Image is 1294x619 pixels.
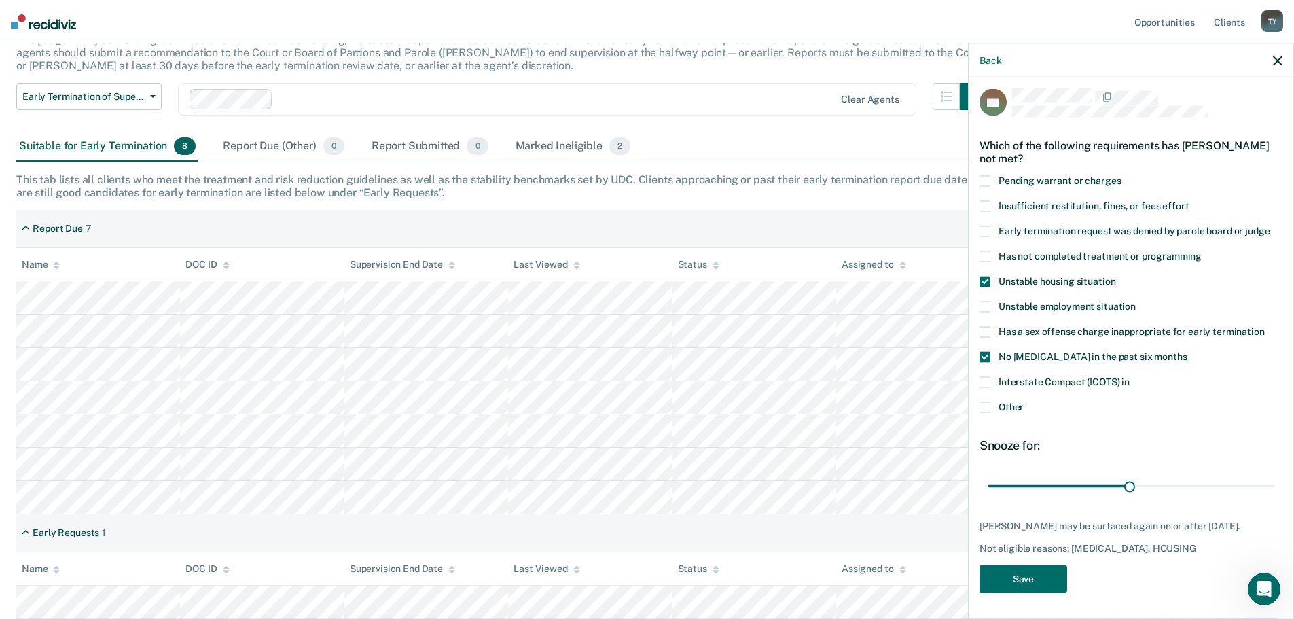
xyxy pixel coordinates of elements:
p: The [US_STATE] Sentencing Commission’s 2025 Adult Sentencing, Release, & Supervision Guidelines e... [16,33,983,72]
div: Suitable for Early Termination [16,132,198,162]
span: Pending warrant or charges [999,175,1121,185]
div: Last Viewed [514,563,579,575]
div: 7 [86,223,92,234]
div: Supervision End Date [350,563,455,575]
span: Early termination request was denied by parole board or judge [999,225,1270,236]
span: Other [999,401,1024,412]
span: Interstate Compact (ICOTS) in [999,376,1130,387]
div: Clear agents [841,94,899,105]
div: [PERSON_NAME] may be surfaced again on or after [DATE]. [980,520,1282,531]
span: Has not completed treatment or programming [999,250,1202,261]
img: Recidiviz [11,14,76,29]
div: T Y [1261,10,1283,32]
div: Status [678,259,719,270]
span: Has a sex offense charge inappropriate for early termination [999,325,1265,336]
div: Supervision End Date [350,259,455,270]
div: Not eligible reasons: [MEDICAL_DATA], HOUSING [980,543,1282,554]
div: Marked Ineligible [513,132,634,162]
span: Early Termination of Supervision [22,91,145,103]
div: Name [22,563,60,575]
span: 0 [467,137,488,155]
span: 0 [323,137,344,155]
button: Save [980,565,1067,593]
div: 1 [102,527,106,539]
iframe: Intercom live chat [1248,573,1280,605]
div: Early Requests [33,527,99,539]
div: Snooze for: [980,438,1282,453]
span: 8 [174,137,196,155]
div: Which of the following requirements has [PERSON_NAME] not met? [980,128,1282,175]
span: 2 [609,137,630,155]
span: Unstable housing situation [999,275,1115,286]
button: Back [980,54,1001,66]
div: Report Submitted [369,132,491,162]
div: Last Viewed [514,259,579,270]
div: This tab lists all clients who meet the treatment and risk reduction guidelines as well as the st... [16,173,1278,199]
span: No [MEDICAL_DATA] in the past six months [999,351,1187,361]
div: Report Due (Other) [220,132,346,162]
div: Assigned to [842,259,905,270]
span: Insufficient restitution, fines, or fees effort [999,200,1189,211]
div: Name [22,259,60,270]
div: Assigned to [842,563,905,575]
div: Report Due [33,223,83,234]
div: DOC ID [185,563,229,575]
div: Status [678,563,719,575]
span: Unstable employment situation [999,300,1136,311]
div: DOC ID [185,259,229,270]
